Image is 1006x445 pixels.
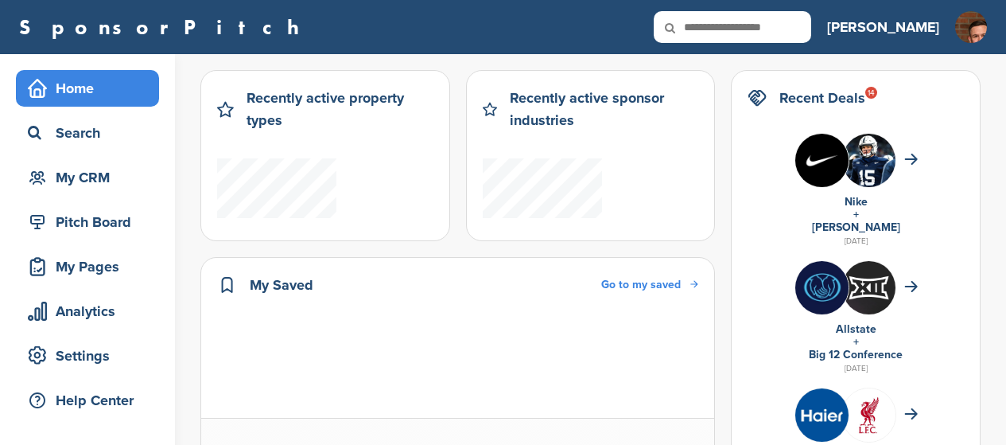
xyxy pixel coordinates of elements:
a: [PERSON_NAME] [827,10,939,45]
div: My Pages [24,252,159,281]
img: M ty7ndp 400x400 [842,261,895,314]
img: Bi wggbs 400x400 [795,261,849,314]
a: Pitch Board [16,204,159,240]
img: Lbdn4 vk 400x400 [842,388,895,442]
a: Help Center [16,382,159,419]
a: Go to my saved [601,276,698,294]
div: Analytics [24,297,159,326]
a: My CRM [16,159,159,196]
h2: Recent Deals [779,87,865,109]
div: Pitch Board [24,208,159,236]
div: Settings [24,342,159,370]
a: Search [16,115,159,151]
a: Settings [16,338,159,374]
h3: [PERSON_NAME] [827,16,939,38]
div: [DATE] [748,361,964,376]
a: + [853,208,859,221]
a: My Pages [16,248,159,285]
div: Home [24,74,159,103]
div: My CRM [24,163,159,192]
a: SponsorPitch [19,17,309,37]
div: Search [24,119,159,147]
a: Allstate [836,322,876,336]
a: + [853,335,859,349]
img: I61szgwq 400x400 [842,134,895,187]
img: Nike logo [795,134,849,187]
span: Go to my saved [601,278,681,291]
div: [DATE] [748,234,964,248]
a: Analytics [16,293,159,330]
a: Nike [845,195,868,209]
div: 14 [865,87,877,99]
a: Home [16,70,159,107]
h2: Recently active sponsor industries [510,87,698,131]
h2: Recently active property types [247,87,433,131]
a: [PERSON_NAME] [812,221,900,234]
div: Help Center [24,386,159,415]
a: Big 12 Conference [809,348,903,361]
img: Fh8myeok 400x400 [795,388,849,442]
h2: My Saved [250,274,313,296]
